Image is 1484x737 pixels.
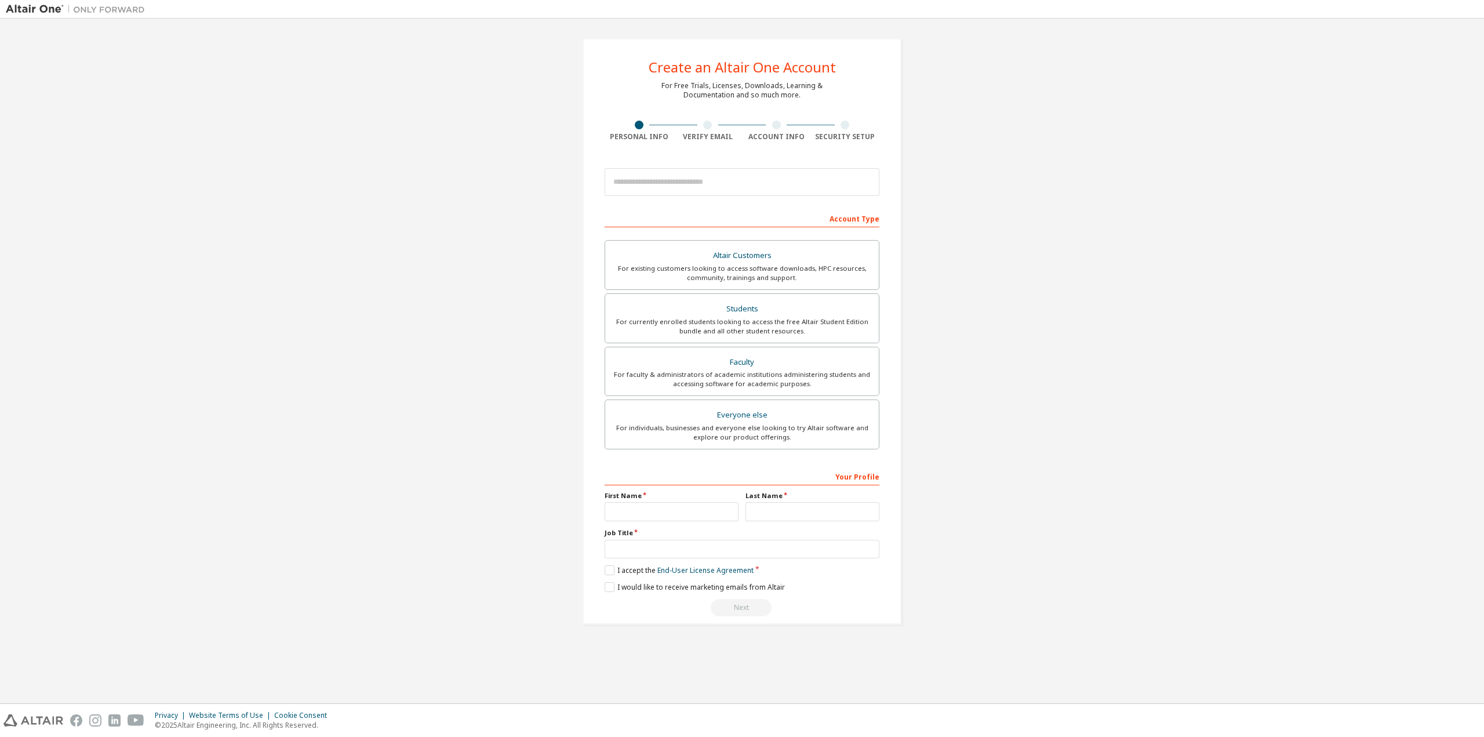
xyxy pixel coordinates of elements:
[612,317,872,336] div: For currently enrolled students looking to access the free Altair Student Edition bundle and all ...
[657,565,754,575] a: End-User License Agreement
[612,264,872,282] div: For existing customers looking to access software downloads, HPC resources, community, trainings ...
[612,370,872,389] div: For faculty & administrators of academic institutions administering students and accessing softwa...
[612,248,872,264] div: Altair Customers
[612,423,872,442] div: For individuals, businesses and everyone else looking to try Altair software and explore our prod...
[70,714,82,727] img: facebook.svg
[605,565,754,575] label: I accept the
[605,528,879,538] label: Job Title
[674,132,743,141] div: Verify Email
[189,711,274,720] div: Website Terms of Use
[605,582,785,592] label: I would like to receive marketing emails from Altair
[811,132,880,141] div: Security Setup
[612,407,872,423] div: Everyone else
[661,81,823,100] div: For Free Trials, Licenses, Downloads, Learning & Documentation and so much more.
[612,301,872,317] div: Students
[6,3,151,15] img: Altair One
[605,491,739,500] label: First Name
[605,209,879,227] div: Account Type
[649,60,836,74] div: Create an Altair One Account
[612,354,872,371] div: Faculty
[605,599,879,616] div: Read and acccept EULA to continue
[745,491,879,500] label: Last Name
[742,132,811,141] div: Account Info
[3,714,63,727] img: altair_logo.svg
[89,714,101,727] img: instagram.svg
[155,711,189,720] div: Privacy
[605,467,879,485] div: Your Profile
[605,132,674,141] div: Personal Info
[155,720,334,730] p: © 2025 Altair Engineering, Inc. All Rights Reserved.
[274,711,334,720] div: Cookie Consent
[108,714,121,727] img: linkedin.svg
[128,714,144,727] img: youtube.svg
